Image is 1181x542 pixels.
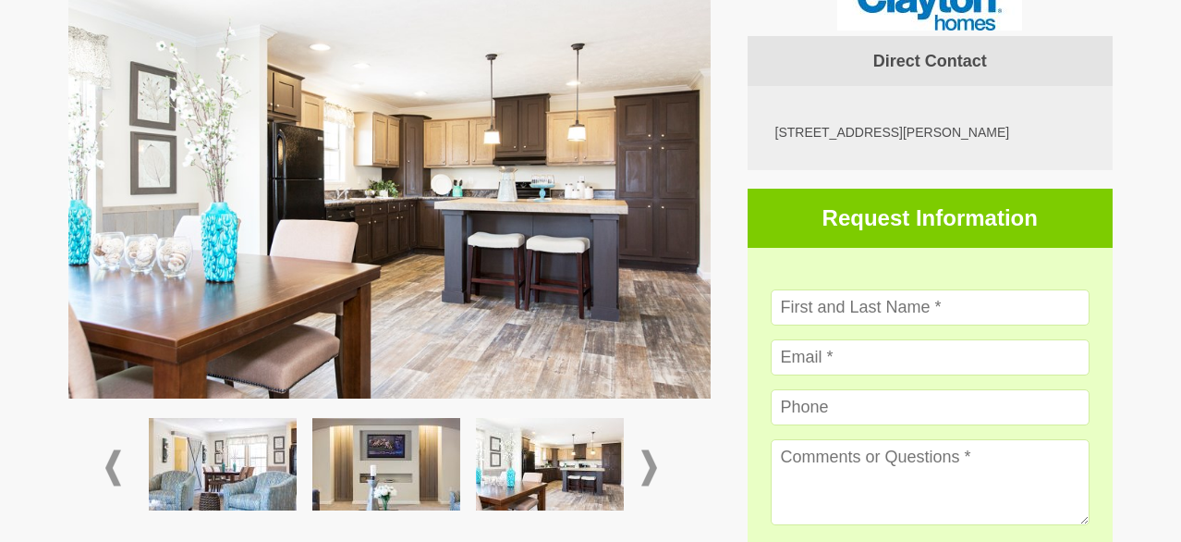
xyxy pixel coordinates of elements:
h4: Direct Contact [748,36,1114,86]
h3: Request Information [748,189,1114,248]
input: Phone [771,389,1090,425]
div: [STREET_ADDRESS][PERSON_NAME] [775,123,1086,142]
input: Email * [771,339,1090,376]
input: First and Last Name * [771,289,1090,326]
